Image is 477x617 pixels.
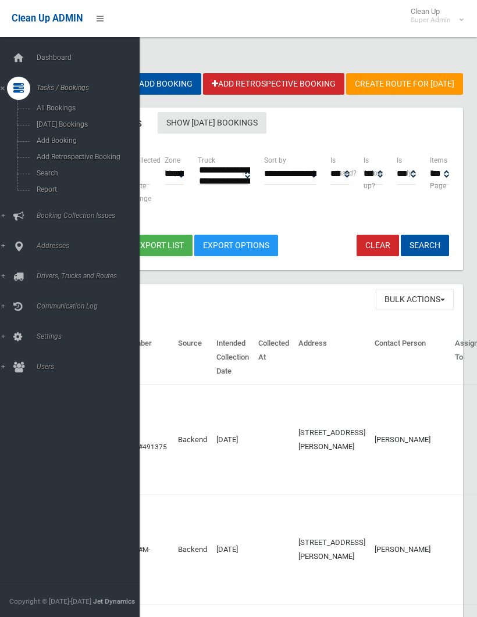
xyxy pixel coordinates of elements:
[370,331,450,385] th: Contact Person
[194,235,278,256] a: Export Options
[33,211,140,220] span: Booking Collection Issues
[173,494,212,604] td: Backend
[294,331,370,385] th: Address
[212,494,254,604] td: [DATE]
[401,235,449,256] button: Search
[33,104,130,112] span: All Bookings
[127,235,193,256] button: Export list
[33,153,130,161] span: Add Retrospective Booking
[12,13,83,24] span: Clean Up ADMIN
[212,385,254,495] td: [DATE]
[33,302,140,310] span: Communication Log
[376,289,454,310] button: Bulk Actions
[33,137,130,145] span: Add Booking
[33,120,130,128] span: [DATE] Bookings
[33,242,140,250] span: Addresses
[138,443,167,451] a: #491375
[9,597,91,605] span: Copyright © [DATE]-[DATE]
[411,16,451,24] small: Super Admin
[405,7,462,24] span: Clean Up
[33,84,140,92] span: Tasks / Bookings
[124,73,201,95] a: Add Booking
[33,272,140,280] span: Drivers, Trucks and Routes
[198,154,215,167] label: Truck
[158,112,266,134] a: Show [DATE] Bookings
[33,332,140,340] span: Settings
[173,331,212,385] th: Source
[212,331,254,385] th: Intended Collection Date
[298,538,365,561] a: [STREET_ADDRESS][PERSON_NAME]
[33,53,140,62] span: Dashboard
[346,73,463,95] a: Create route for [DATE]
[93,597,135,605] strong: Jet Dynamics
[33,169,130,177] span: Search
[298,428,365,451] a: [STREET_ADDRESS][PERSON_NAME]
[203,73,344,95] a: Add Retrospective Booking
[357,235,399,256] a: Clear
[173,385,212,495] td: Backend
[33,363,140,371] span: Users
[33,185,130,193] span: Report
[370,385,450,495] td: [PERSON_NAME]
[254,331,294,385] th: Collected At
[370,494,450,604] td: [PERSON_NAME]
